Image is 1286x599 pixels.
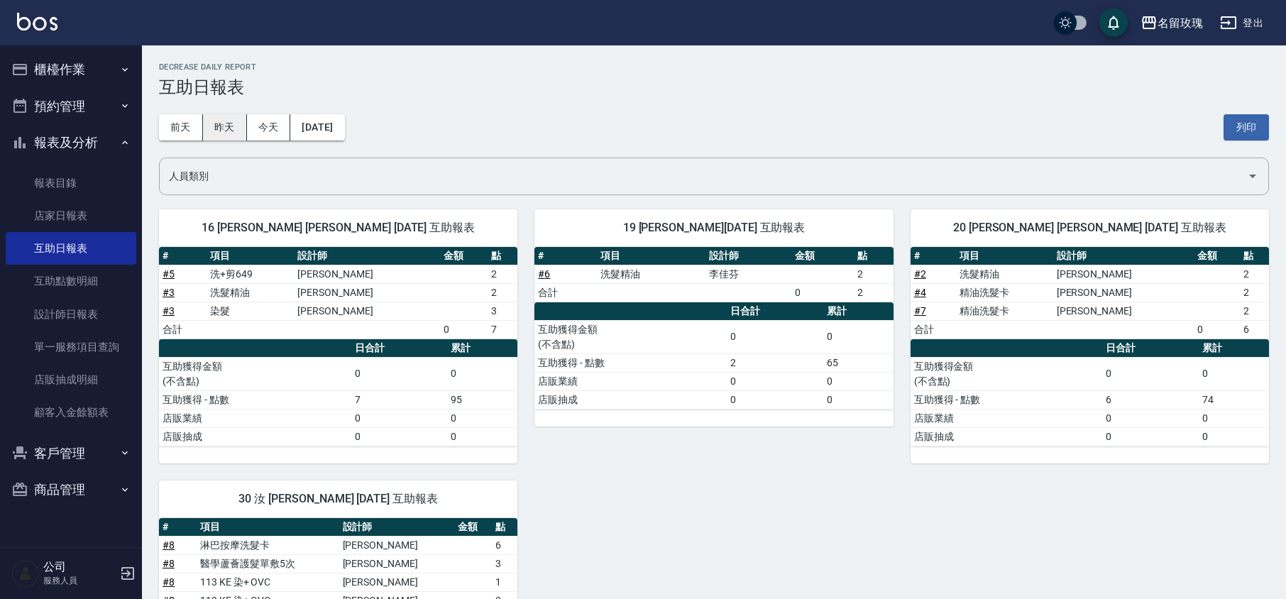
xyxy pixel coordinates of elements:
th: 點 [492,518,517,537]
td: 3 [492,554,517,573]
a: #8 [163,558,175,569]
td: 0 [351,427,448,446]
th: 累計 [1199,339,1269,358]
table: a dense table [159,339,517,446]
td: 113 KE 染+ OVC [197,573,339,591]
td: [PERSON_NAME] [294,302,440,320]
td: [PERSON_NAME] [339,573,455,591]
th: 日合計 [727,302,823,321]
th: 點 [854,247,894,265]
td: 6 [492,536,517,554]
th: 日合計 [351,339,448,358]
td: [PERSON_NAME] [1053,265,1194,283]
td: 74 [1199,390,1269,409]
a: #3 [163,287,175,298]
td: 1 [492,573,517,591]
a: #5 [163,268,175,280]
table: a dense table [534,302,893,410]
a: 顧客入金餘額表 [6,396,136,429]
th: 點 [488,247,517,265]
td: 互助獲得 - 點數 [159,390,351,409]
td: 精油洗髮卡 [956,283,1053,302]
th: 金額 [1194,247,1240,265]
button: 列印 [1224,114,1269,141]
td: 2 [727,353,823,372]
a: 店家日報表 [6,199,136,232]
td: 0 [351,409,448,427]
a: 互助點數明細 [6,265,136,297]
th: # [159,518,197,537]
button: 名留玫瑰 [1135,9,1209,38]
h2: Decrease Daily Report [159,62,1269,72]
button: 昨天 [203,114,247,141]
td: 0 [727,320,823,353]
th: 設計師 [1053,247,1194,265]
td: 0 [823,320,894,353]
a: 單一服務項目查詢 [6,331,136,363]
th: 金額 [791,247,854,265]
td: 洗+剪649 [207,265,294,283]
td: 互助獲得 - 點數 [911,390,1103,409]
th: 累計 [823,302,894,321]
td: 0 [1199,409,1269,427]
td: 2 [854,283,894,302]
td: 洗髮精油 [597,265,705,283]
td: 染髮 [207,302,294,320]
th: 項目 [597,247,705,265]
td: [PERSON_NAME] [294,265,440,283]
td: 0 [1102,409,1199,427]
td: 0 [1194,320,1240,339]
div: 名留玫瑰 [1158,14,1203,32]
table: a dense table [911,247,1269,339]
th: 項目 [197,518,339,537]
td: 0 [1102,427,1199,446]
td: 合計 [534,283,597,302]
th: # [159,247,207,265]
th: 金額 [454,518,492,537]
td: 淋巴按摩洗髮卡 [197,536,339,554]
th: 項目 [207,247,294,265]
td: [PERSON_NAME] [339,536,455,554]
button: [DATE] [290,114,344,141]
a: #4 [914,287,926,298]
a: #6 [538,268,550,280]
h3: 互助日報表 [159,77,1269,97]
td: 店販抽成 [534,390,727,409]
td: 0 [727,390,823,409]
td: 店販業績 [159,409,351,427]
td: 0 [791,283,854,302]
a: #8 [163,539,175,551]
td: 0 [440,320,488,339]
td: 6 [1240,320,1269,339]
a: #7 [914,305,926,317]
td: 95 [447,390,517,409]
p: 服務人員 [43,574,116,587]
span: 16 [PERSON_NAME] [PERSON_NAME] [DATE] 互助報表 [176,221,500,235]
td: [PERSON_NAME] [1053,283,1194,302]
button: 登出 [1214,10,1269,36]
td: 0 [1199,357,1269,390]
th: 累計 [447,339,517,358]
td: 互助獲得金額 (不含點) [534,320,727,353]
button: 客戶管理 [6,435,136,472]
button: 前天 [159,114,203,141]
td: 洗髮精油 [207,283,294,302]
input: 人員名稱 [165,164,1241,189]
a: 店販抽成明細 [6,363,136,396]
h5: 公司 [43,560,116,574]
button: 櫃檯作業 [6,51,136,88]
button: save [1099,9,1128,37]
td: 店販抽成 [159,427,351,446]
td: 6 [1102,390,1199,409]
a: #2 [914,268,926,280]
td: 店販抽成 [911,427,1103,446]
table: a dense table [534,247,893,302]
td: 7 [351,390,448,409]
a: 互助日報表 [6,232,136,265]
th: # [911,247,957,265]
a: #3 [163,305,175,317]
span: 19 [PERSON_NAME][DATE] 互助報表 [551,221,876,235]
td: 合計 [159,320,207,339]
a: #8 [163,576,175,588]
td: [PERSON_NAME] [339,554,455,573]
